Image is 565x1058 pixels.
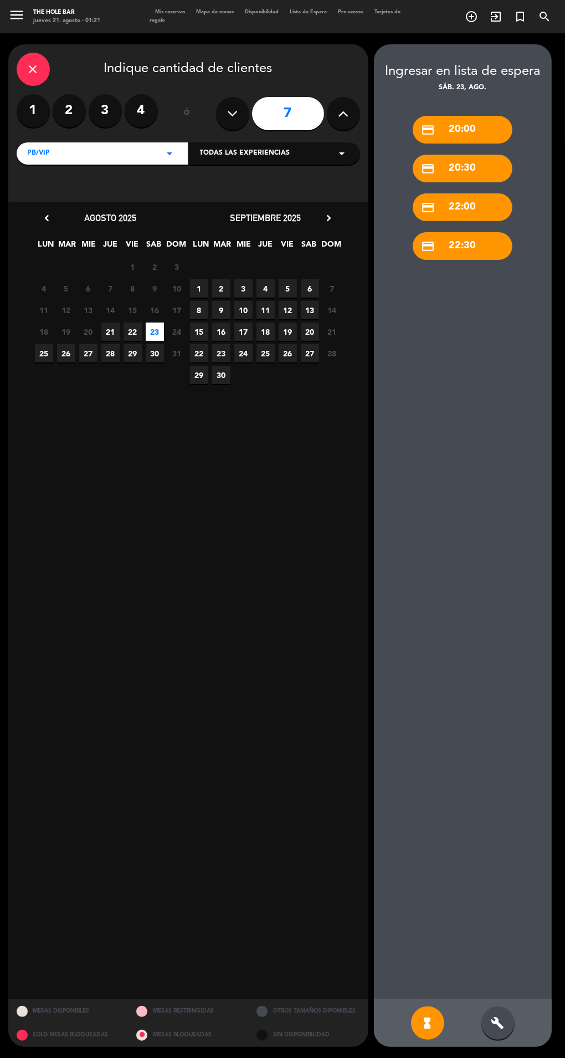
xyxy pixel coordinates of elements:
[323,344,341,362] span: 28
[234,279,253,298] span: 3
[35,323,53,341] span: 18
[8,1023,129,1047] div: SOLO MESAS BLOQUEADAS
[421,1016,434,1030] i: hourglass_full
[421,201,435,214] i: credit_card
[301,344,319,362] span: 27
[89,94,122,127] label: 3
[123,238,141,256] span: VIE
[58,238,76,256] span: MAR
[323,212,335,224] i: chevron_right
[323,323,341,341] span: 21
[538,10,551,23] i: search
[146,279,164,298] span: 9
[234,301,253,319] span: 10
[421,123,435,137] i: credit_card
[374,61,552,83] div: Ingresar en lista de espera
[37,238,55,256] span: LUN
[17,94,50,127] label: 1
[57,301,75,319] span: 12
[79,323,97,341] span: 20
[234,344,253,362] span: 24
[421,239,435,253] i: credit_card
[212,344,230,362] span: 23
[192,238,210,256] span: LUN
[413,232,512,260] div: 22:30
[248,1023,368,1047] div: SIN DISPONIBILIDAD
[42,212,53,224] i: chevron_left
[279,301,297,319] span: 12
[323,279,341,298] span: 7
[212,279,230,298] span: 2
[191,9,239,14] span: Mapa de mesas
[8,999,129,1023] div: MESAS DISPONIBLES
[33,17,100,25] div: jueves 21. agosto - 01:21
[8,7,25,23] i: menu
[101,238,120,256] span: JUE
[234,323,253,341] span: 17
[323,301,341,319] span: 14
[124,301,142,319] span: 15
[413,155,512,182] div: 20:30
[53,94,86,127] label: 2
[101,344,120,362] span: 28
[190,344,208,362] span: 22
[256,323,275,341] span: 18
[421,162,435,176] i: credit_card
[8,7,25,27] button: menu
[28,148,50,159] span: PB/VIP
[150,9,191,14] span: Mis reservas
[145,238,163,256] span: SAB
[301,301,319,319] span: 13
[128,1023,248,1047] div: MESAS BLOQUEADAS
[256,344,275,362] span: 25
[413,193,512,221] div: 22:00
[101,301,120,319] span: 14
[489,10,502,23] i: exit_to_app
[300,238,318,256] span: SAB
[413,116,512,144] div: 20:00
[279,323,297,341] span: 19
[168,323,186,341] span: 24
[35,301,53,319] span: 11
[101,279,120,298] span: 7
[57,323,75,341] span: 19
[17,53,360,86] div: Indique cantidad de clientes
[168,279,186,298] span: 10
[101,323,120,341] span: 21
[124,344,142,362] span: 29
[125,94,158,127] label: 4
[200,148,290,159] span: Todas las experiencias
[491,1016,505,1030] i: build
[146,323,164,341] span: 23
[190,301,208,319] span: 8
[79,344,97,362] span: 27
[33,8,100,17] div: The Hole Bar
[146,344,164,362] span: 30
[256,238,275,256] span: JUE
[321,238,340,256] span: DOM
[80,238,98,256] span: MIE
[166,238,184,256] span: DOM
[336,147,349,160] i: arrow_drop_down
[278,238,296,256] span: VIE
[168,301,186,319] span: 17
[57,279,75,298] span: 5
[465,10,478,23] i: add_circle_outline
[124,279,142,298] span: 8
[27,63,40,76] i: close
[301,323,319,341] span: 20
[212,301,230,319] span: 9
[190,279,208,298] span: 1
[124,323,142,341] span: 22
[284,9,332,14] span: Lista de Espera
[124,258,142,276] span: 1
[79,301,97,319] span: 13
[256,301,275,319] span: 11
[301,279,319,298] span: 6
[374,83,552,94] div: sáb. 23, ago.
[235,238,253,256] span: MIE
[279,344,297,362] span: 26
[128,999,248,1023] div: MESAS RESTRINGIDAS
[212,323,230,341] span: 16
[213,238,232,256] span: MAR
